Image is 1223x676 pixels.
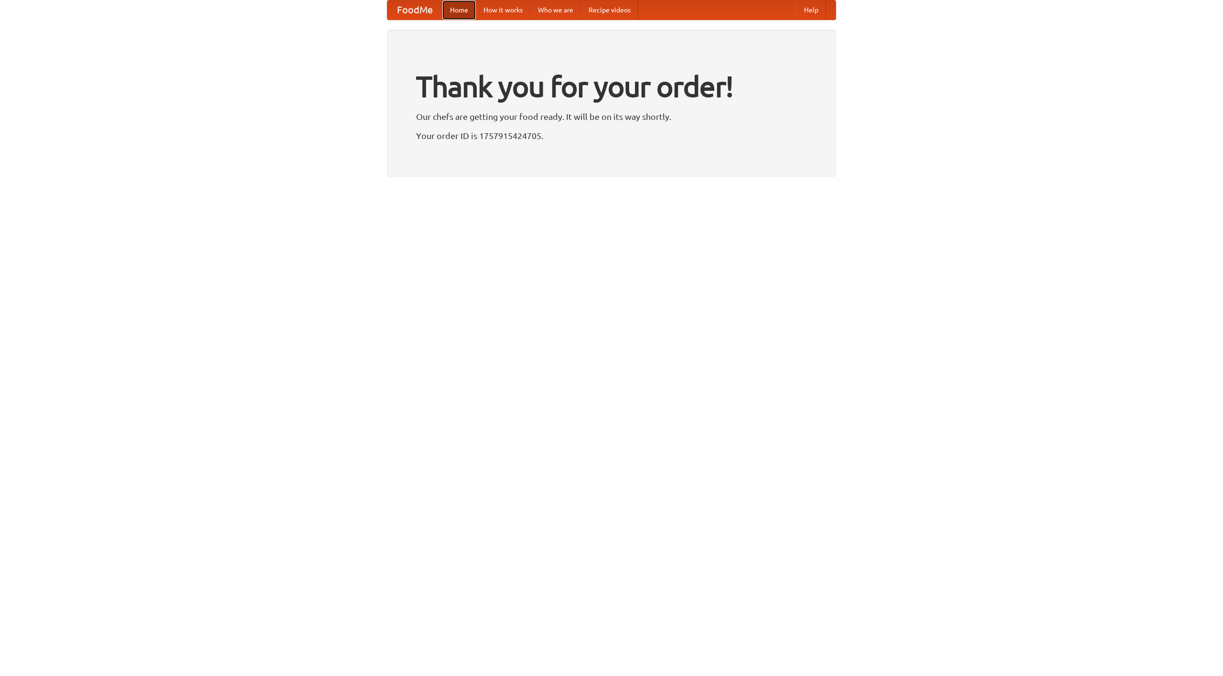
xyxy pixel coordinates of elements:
[416,64,807,109] h1: Thank you for your order!
[581,0,638,20] a: Recipe videos
[796,0,826,20] a: Help
[442,0,476,20] a: Home
[416,129,807,143] p: Your order ID is 1757915424705.
[476,0,530,20] a: How it works
[387,0,442,20] a: FoodMe
[416,109,807,124] p: Our chefs are getting your food ready. It will be on its way shortly.
[530,0,581,20] a: Who we are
